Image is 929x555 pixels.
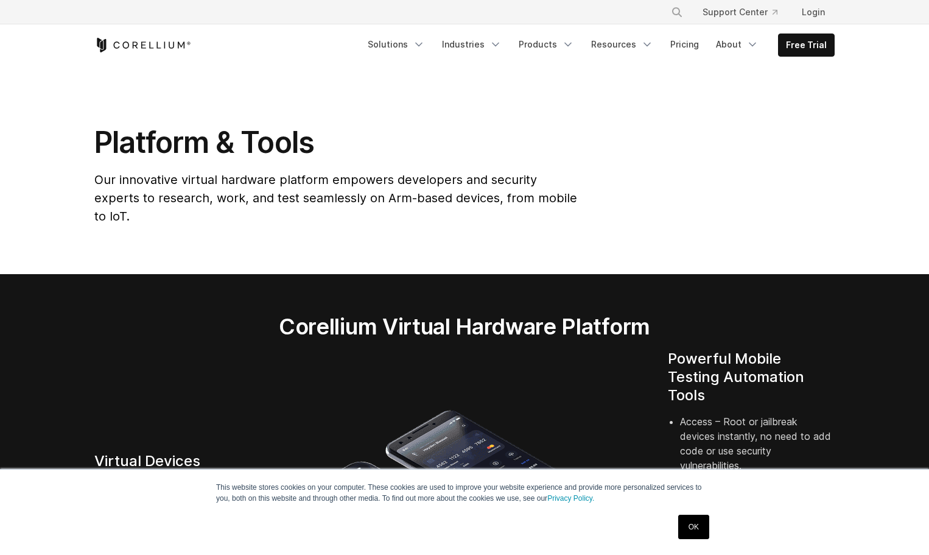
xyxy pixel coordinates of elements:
a: Resources [584,34,661,55]
span: Our innovative virtual hardware platform empowers developers and security experts to research, wo... [94,172,577,224]
a: About [709,34,766,55]
a: Corellium Home [94,38,191,52]
div: Navigation Menu [656,1,835,23]
a: Products [511,34,581,55]
h1: Platform & Tools [94,124,580,161]
li: Access – Root or jailbreak devices instantly, no need to add code or use security vulnerabilities. [680,414,835,487]
p: This website stores cookies on your computer. These cookies are used to improve your website expe... [216,482,713,504]
a: Login [792,1,835,23]
a: Solutions [360,34,432,55]
div: Navigation Menu [360,34,835,57]
a: Privacy Policy. [547,494,594,503]
button: Search [666,1,688,23]
h4: Virtual Devices [94,452,261,470]
a: Support Center [693,1,787,23]
h4: Powerful Mobile Testing Automation Tools [668,350,835,405]
a: OK [678,515,709,539]
a: Industries [435,34,509,55]
a: Free Trial [779,34,834,56]
h2: Corellium Virtual Hardware Platform [222,313,707,340]
a: Pricing [663,34,706,55]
